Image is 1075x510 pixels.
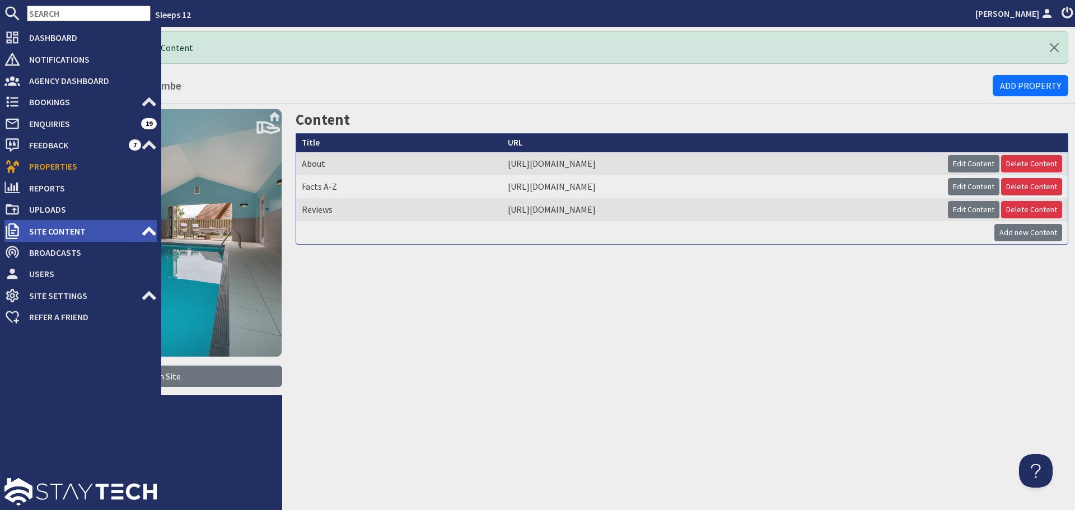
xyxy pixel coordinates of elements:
a: Broadcasts [4,244,157,261]
a: Notifications [4,50,157,68]
span: Dashboard [20,29,157,46]
span: Feedback [20,136,129,154]
span: Uploads [20,200,157,218]
a: Site Content [4,222,157,240]
a: Delete Content [1001,155,1062,172]
th: URL [502,134,942,152]
a: Delete Content [1001,201,1062,218]
a: Agency Dashboard [4,72,157,90]
a: Users [4,265,157,283]
span: Bookings [20,93,141,111]
td: [URL][DOMAIN_NAME] [502,152,942,175]
span: Enquiries [20,115,141,133]
td: [URL][DOMAIN_NAME] [502,198,942,221]
span: Notifications [20,50,157,68]
span: Reports [20,179,157,197]
a: Add Property [993,75,1068,96]
a: Add new Content [994,224,1062,241]
a: Feedback 7 [4,136,157,154]
a: Delete Content [1001,178,1062,195]
a: Edit Content [948,201,999,218]
span: Site Content [20,222,141,240]
span: Agency Dashboard [20,72,157,90]
td: [URL][DOMAIN_NAME] [502,175,942,198]
span: Refer a Friend [20,308,157,326]
a: Edit Content [948,155,999,172]
span: Broadcasts [20,244,157,261]
a: Enquiries 19 [4,115,157,133]
td: Facts A-Z [296,175,502,198]
a: [PERSON_NAME] [975,7,1055,20]
a: Properties [4,157,157,175]
a: Uploads [4,200,157,218]
iframe: Toggle Customer Support [1019,454,1053,488]
span: 7 [129,139,141,151]
a: Sleeps 12 [155,9,191,20]
img: staytech_l_w-4e588a39d9fa60e82540d7cfac8cfe4b7147e857d3e8dbdfbd41c59d52db0ec4.svg [4,478,157,506]
span: 19 [141,118,157,129]
input: SEARCH [27,6,151,21]
a: Reports [4,179,157,197]
td: Reviews [296,198,502,221]
a: Dashboard [4,29,157,46]
a: Bookings [4,93,157,111]
div: Successfully updated Property Content [34,31,1068,64]
a: Site Settings [4,287,157,305]
h2: Content [296,109,1068,131]
span: Site Settings [20,287,141,305]
span: Users [20,265,157,283]
td: About [296,152,502,175]
th: Title [296,134,502,152]
a: Edit Content [948,178,999,195]
span: Properties [20,157,157,175]
a: Refer a Friend [4,308,157,326]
